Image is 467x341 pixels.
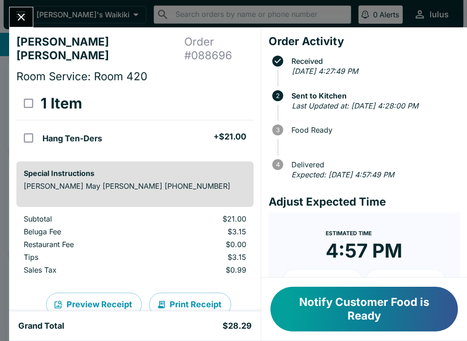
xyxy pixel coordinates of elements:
[270,287,458,331] button: Notify Customer Food is Ready
[46,293,142,316] button: Preview Receipt
[42,133,102,144] h5: Hang Ten-Ders
[16,70,147,83] span: Room Service: Room 420
[291,170,394,179] em: Expected: [DATE] 4:57:49 PM
[287,92,460,100] span: Sent to Kitchen
[326,230,372,237] span: Estimated Time
[159,240,246,249] p: $0.00
[292,101,418,110] em: Last Updated at: [DATE] 4:28:00 PM
[159,227,246,236] p: $3.15
[16,87,254,154] table: orders table
[326,239,402,263] time: 4:57 PM
[269,195,460,209] h4: Adjust Expected Time
[24,240,144,249] p: Restaurant Fee
[223,320,252,331] h5: $28.29
[276,126,280,134] text: 3
[283,270,363,293] button: + 10
[24,169,246,178] h6: Special Instructions
[159,265,246,274] p: $0.99
[213,131,246,142] h5: + $21.00
[159,214,246,223] p: $21.00
[41,94,82,113] h3: 1 Item
[149,293,231,316] button: Print Receipt
[18,320,64,331] h5: Grand Total
[287,57,460,65] span: Received
[16,35,184,62] h4: [PERSON_NAME] [PERSON_NAME]
[287,126,460,134] span: Food Ready
[366,270,445,293] button: + 20
[159,253,246,262] p: $3.15
[275,161,280,168] text: 4
[276,92,280,99] text: 2
[24,253,144,262] p: Tips
[24,265,144,274] p: Sales Tax
[292,67,358,76] em: [DATE] 4:27:49 PM
[16,214,254,278] table: orders table
[287,160,460,169] span: Delivered
[24,227,144,236] p: Beluga Fee
[24,181,246,191] p: [PERSON_NAME] May [PERSON_NAME] [PHONE_NUMBER]
[184,35,253,62] h4: Order # 088696
[269,35,460,48] h4: Order Activity
[10,7,33,27] button: Close
[24,214,144,223] p: Subtotal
